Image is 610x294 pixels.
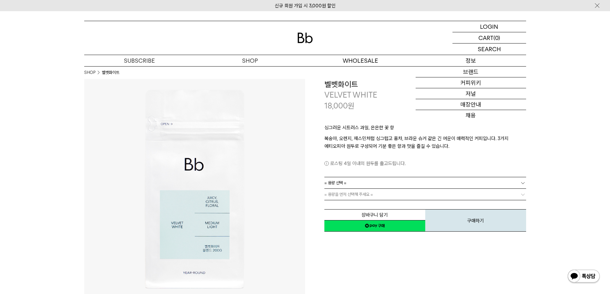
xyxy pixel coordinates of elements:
a: 커피위키 [416,77,526,88]
button: 구매하기 [425,209,526,232]
a: SHOP [84,69,95,76]
p: CART [478,32,493,43]
p: 정보 [416,55,526,66]
p: 싱그러운 시트러스 과일, 은은한 꽃 향 [324,124,526,135]
a: CART (0) [452,32,526,44]
p: VELVET WHITE [324,90,526,100]
a: SUBSCRIBE [84,55,195,66]
p: LOGIN [480,21,498,32]
p: (0) [493,32,500,43]
p: SEARCH [478,44,501,55]
span: 원 [348,101,354,110]
a: 채용 [416,110,526,121]
p: 복숭아, 오렌지, 재스민처럼 싱그럽고 홍차, 브라운 슈거 같은 긴 여운이 매력적인 커피입니다. 3가지 에티오피아 원두로 구성되어 기분 좋은 향과 맛을 즐길 수 있습니다. [324,135,526,150]
p: 로스팅 4일 이내의 원두를 출고드립니다. [324,160,526,167]
a: LOGIN [452,21,526,32]
a: 매장안내 [416,99,526,110]
img: 카카오톡 채널 1:1 채팅 버튼 [567,269,600,284]
button: 장바구니 담기 [324,209,425,220]
h3: 벨벳화이트 [324,79,526,90]
a: 신규 회원 가입 시 3,000원 할인 [275,3,336,9]
a: 새창 [324,220,425,232]
li: 벨벳화이트 [102,69,119,76]
p: WHOLESALE [305,55,416,66]
img: 로고 [297,33,313,43]
p: 18,000 [324,100,354,111]
span: = 용량 선택 = [324,177,346,188]
span: = 용량을 먼저 선택해 주세요 = [324,189,373,200]
a: SHOP [195,55,305,66]
a: 브랜드 [416,67,526,77]
a: 저널 [416,88,526,99]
